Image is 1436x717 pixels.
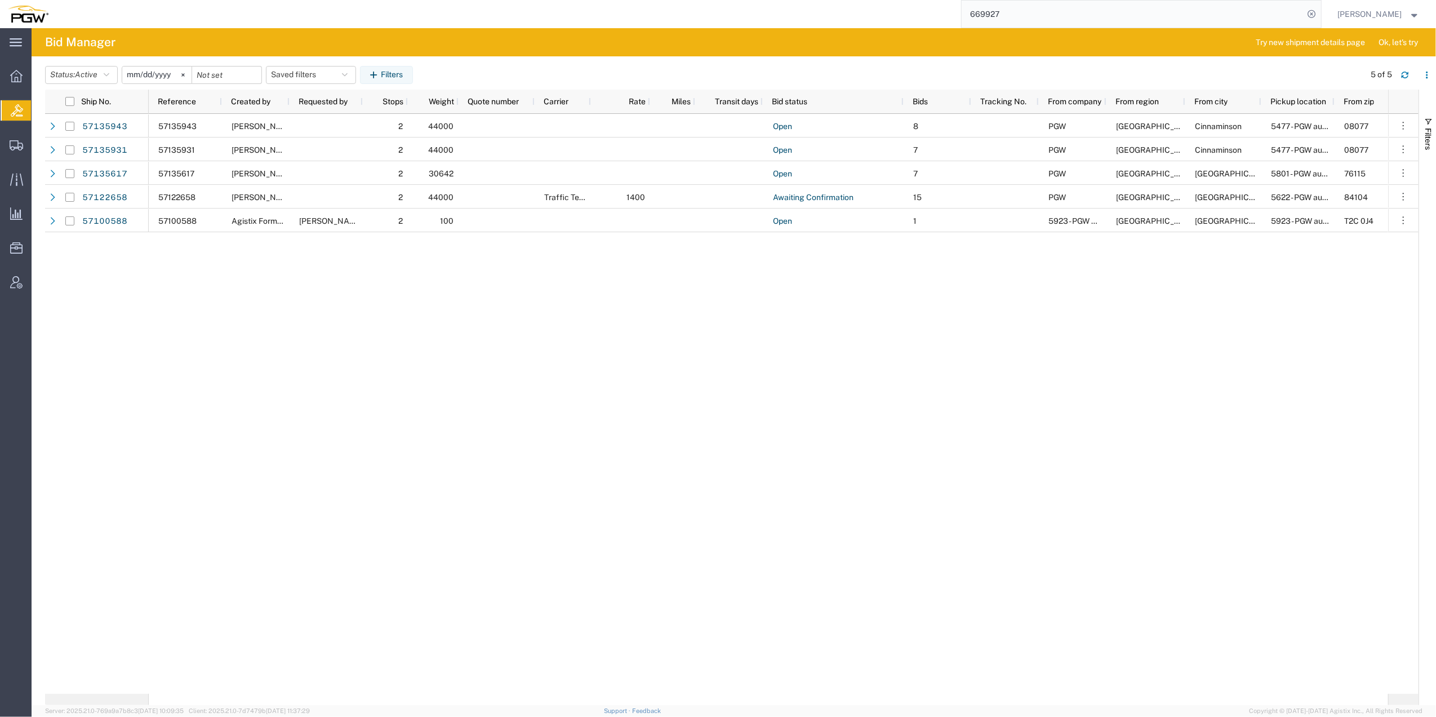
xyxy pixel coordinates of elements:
span: Calgary [1195,216,1275,225]
a: 57122658 [82,189,128,207]
span: North America [1116,122,1197,131]
span: 5923 - PGW autoglass - Calgary [1271,216,1434,225]
span: North America [1116,193,1197,202]
input: Search for shipment number, reference number [962,1,1304,28]
span: 2 [398,193,403,202]
span: PGW [1048,145,1066,154]
input: Not set [122,67,192,83]
span: PGW [1048,193,1066,202]
span: Client: 2025.21.0-7d7479b [189,707,310,714]
span: 2 [398,122,403,131]
span: North America [1116,216,1197,225]
a: Open [772,213,793,231]
span: Bids [913,97,928,106]
span: 5923 - PGW autoglass - Calgary [1048,216,1212,225]
span: 57135617 [158,169,194,178]
a: 57135931 [82,141,128,160]
span: [DATE] 10:09:35 [138,707,184,714]
span: Traffic Tech Inc [544,193,601,202]
span: Kirk Romano [299,216,363,225]
span: Miles [659,97,691,106]
span: Cinnaminson [1195,122,1242,131]
div: 5 of 5 [1371,69,1392,81]
span: Salt Lake City [1195,193,1275,202]
button: Saved filters [266,66,356,84]
span: Ksenia Gushchina-Kerecz [232,169,296,178]
span: Stops [372,97,403,106]
span: 8 [913,122,918,131]
span: PGW [1048,169,1066,178]
span: 7 [913,169,918,178]
span: North America [1116,169,1197,178]
span: 08077 [1344,122,1368,131]
span: From region [1115,97,1159,106]
span: 08077 [1344,145,1368,154]
span: 57122658 [158,193,195,202]
span: Amber Hickey [232,122,296,131]
span: Ksenia Gushchina-Kerecz [1338,8,1402,20]
span: 44000 [428,193,454,202]
span: 15 [913,193,922,202]
span: Pickup location [1270,97,1326,106]
span: From city [1194,97,1228,106]
span: Amber Hickey [232,145,296,154]
span: From zip [1344,97,1374,106]
a: Awaiting Confirmation [772,189,854,207]
span: 5477 - PGW autoglass - Pennsauken [1271,145,1434,154]
a: Support [604,707,632,714]
span: 44000 [428,145,454,154]
span: 100 [440,216,454,225]
span: 57100588 [158,216,197,225]
span: T2C 0J4 [1344,216,1373,225]
span: 2 [398,216,403,225]
span: Transit days [704,97,758,106]
span: Tracking No. [980,97,1026,106]
a: 57135617 [82,165,128,183]
span: From company [1048,97,1101,106]
span: 84104 [1344,193,1368,202]
span: Fort Worth [1195,169,1275,178]
span: 1400 [626,193,645,202]
span: 5622 - PGW autoglass - Salt Lake City [1271,193,1434,202]
span: Agistix Form Services [232,216,310,225]
button: Ok, let's try [1369,33,1428,51]
span: Server: 2025.21.0-769a9a7b8c3 [45,707,184,714]
a: Open [772,165,793,183]
span: Reference [158,97,196,106]
span: Filters [1424,128,1433,150]
span: 2 [398,145,403,154]
span: Carrier [544,97,568,106]
span: Quote number [468,97,519,106]
span: PGW [1048,122,1066,131]
span: 44000 [428,122,454,131]
span: North America [1116,145,1197,154]
button: Filters [360,66,413,84]
span: Requested by [299,97,348,106]
span: Cinnaminson [1195,145,1242,154]
span: Try new shipment details page [1256,37,1365,48]
span: 76115 [1344,169,1366,178]
span: Weight [417,97,454,106]
span: 5477 - PGW autoglass - Pennsauken [1271,122,1434,131]
a: 57135943 [82,118,128,136]
button: [PERSON_NAME] [1337,7,1421,21]
h4: Bid Manager [45,28,115,56]
span: Active [75,70,97,79]
input: Not set [192,67,261,83]
span: Bid status [772,97,807,106]
span: 7 [913,145,918,154]
span: 1 [913,216,917,225]
a: Feedback [632,707,661,714]
span: 2 [398,169,403,178]
a: Open [772,141,793,160]
button: Status:Active [45,66,118,84]
a: Open [772,118,793,136]
span: Created by [231,97,270,106]
span: Jesse Dawson [232,193,296,202]
span: [DATE] 11:37:29 [266,707,310,714]
span: Ship No. [81,97,111,106]
a: 57100588 [82,213,128,231]
img: logo [8,6,48,23]
span: 57135943 [158,122,197,131]
span: 57135931 [158,145,195,154]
